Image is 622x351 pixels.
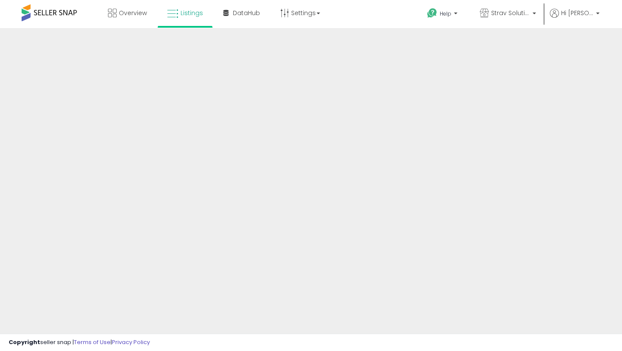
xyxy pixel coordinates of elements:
a: Privacy Policy [112,338,150,346]
a: Hi [PERSON_NAME] [550,9,600,28]
span: Overview [119,9,147,17]
span: Hi [PERSON_NAME] [561,9,593,17]
i: Get Help [427,8,438,19]
span: Help [440,10,451,17]
strong: Copyright [9,338,40,346]
span: DataHub [233,9,260,17]
span: Strav Solutions LLC [491,9,530,17]
a: Help [420,1,466,28]
span: Listings [181,9,203,17]
div: seller snap | | [9,338,150,347]
a: Terms of Use [74,338,111,346]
